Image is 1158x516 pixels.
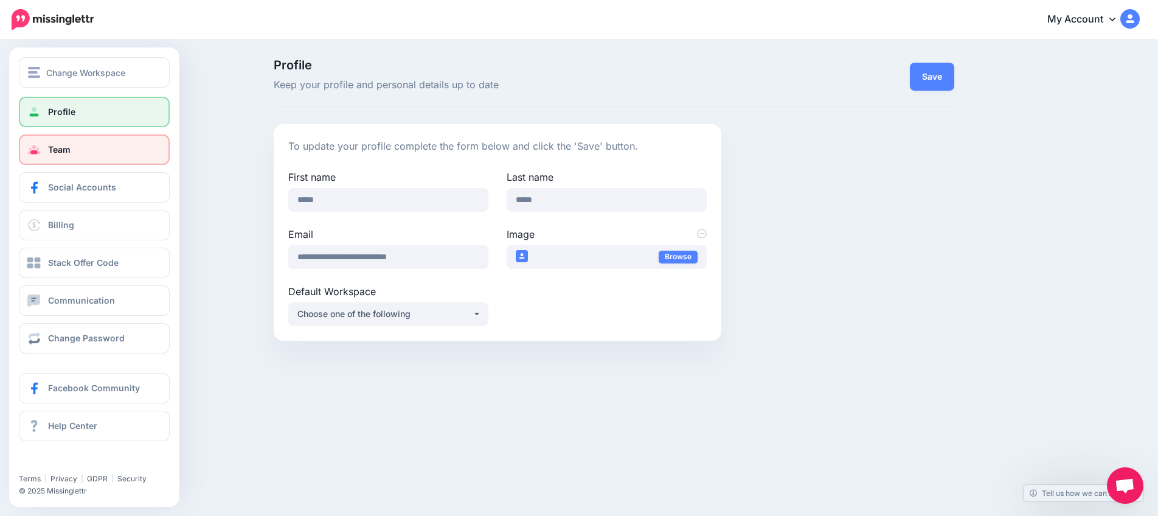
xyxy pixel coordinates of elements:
[1035,5,1140,35] a: My Account
[87,474,108,483] a: GDPR
[48,333,125,343] span: Change Password
[19,248,170,278] a: Stack Offer Code
[81,474,83,483] span: |
[288,302,488,326] button: Choose one of the following
[1107,467,1143,504] a: Open chat
[288,284,488,299] label: Default Workspace
[507,170,707,184] label: Last name
[274,59,722,71] span: Profile
[48,383,140,393] span: Facebook Community
[1024,485,1143,501] a: Tell us how we can improve
[117,474,147,483] a: Security
[48,144,71,155] span: Team
[19,172,170,203] a: Social Accounts
[297,307,473,321] div: Choose one of the following
[19,97,170,127] a: Profile
[516,250,528,262] img: user_default_image_thumb.png
[288,227,488,242] label: Email
[19,210,170,240] a: Billing
[46,66,125,80] span: Change Workspace
[507,227,707,242] label: Image
[19,456,113,469] iframe: Twitter Follow Button
[28,67,40,78] img: menu.png
[19,134,170,165] a: Team
[19,373,170,403] a: Facebook Community
[19,485,179,497] li: © 2025 Missinglettr
[48,182,116,192] span: Social Accounts
[48,220,74,230] span: Billing
[48,106,75,117] span: Profile
[48,295,115,305] span: Communication
[19,411,170,441] a: Help Center
[288,170,488,184] label: First name
[910,63,954,91] button: Save
[111,474,114,483] span: |
[659,251,698,263] a: Browse
[48,420,97,431] span: Help Center
[19,57,170,88] button: Change Workspace
[19,474,41,483] a: Terms
[44,474,47,483] span: |
[50,474,77,483] a: Privacy
[274,77,722,93] span: Keep your profile and personal details up to date
[12,9,94,30] img: Missinglettr
[48,257,119,268] span: Stack Offer Code
[288,139,707,155] p: To update your profile complete the form below and click the 'Save' button.
[19,285,170,316] a: Communication
[19,323,170,354] a: Change Password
